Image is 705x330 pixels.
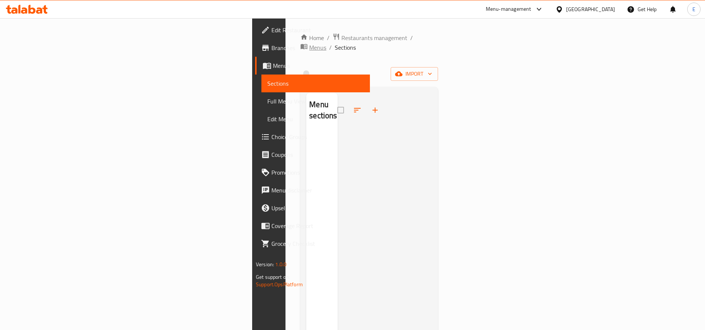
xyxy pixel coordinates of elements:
[255,146,370,164] a: Coupons
[271,221,364,230] span: Coverage Report
[255,39,370,57] a: Branches
[397,69,432,79] span: import
[255,57,370,75] a: Menus
[271,204,364,212] span: Upsell
[255,181,370,199] a: Menu disclaimer
[271,132,364,141] span: Choice Groups
[486,5,531,14] div: Menu-management
[271,239,364,248] span: Grocery Checklist
[267,115,364,123] span: Edit Menu
[256,260,274,269] span: Version:
[261,75,370,92] a: Sections
[273,61,364,70] span: Menus
[255,199,370,217] a: Upsell
[255,128,370,146] a: Choice Groups
[271,186,364,195] span: Menu disclaimer
[271,150,364,159] span: Coupons
[267,79,364,88] span: Sections
[341,33,407,42] span: Restaurants management
[566,5,615,13] div: [GEOGRAPHIC_DATA]
[256,272,290,282] span: Get support on:
[261,92,370,110] a: Full Menu View
[261,110,370,128] a: Edit Menu
[255,235,370,253] a: Grocery Checklist
[256,280,303,289] a: Support.OpsPlatform
[271,26,364,34] span: Edit Restaurant
[255,21,370,39] a: Edit Restaurant
[267,97,364,106] span: Full Menu View
[692,5,695,13] span: E
[410,33,413,42] li: /
[333,33,407,43] a: Restaurants management
[255,164,370,181] a: Promotions
[271,43,364,52] span: Branches
[255,217,370,235] a: Coverage Report
[271,168,364,177] span: Promotions
[306,128,338,134] nav: Menu sections
[391,67,438,81] button: import
[275,260,287,269] span: 1.0.0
